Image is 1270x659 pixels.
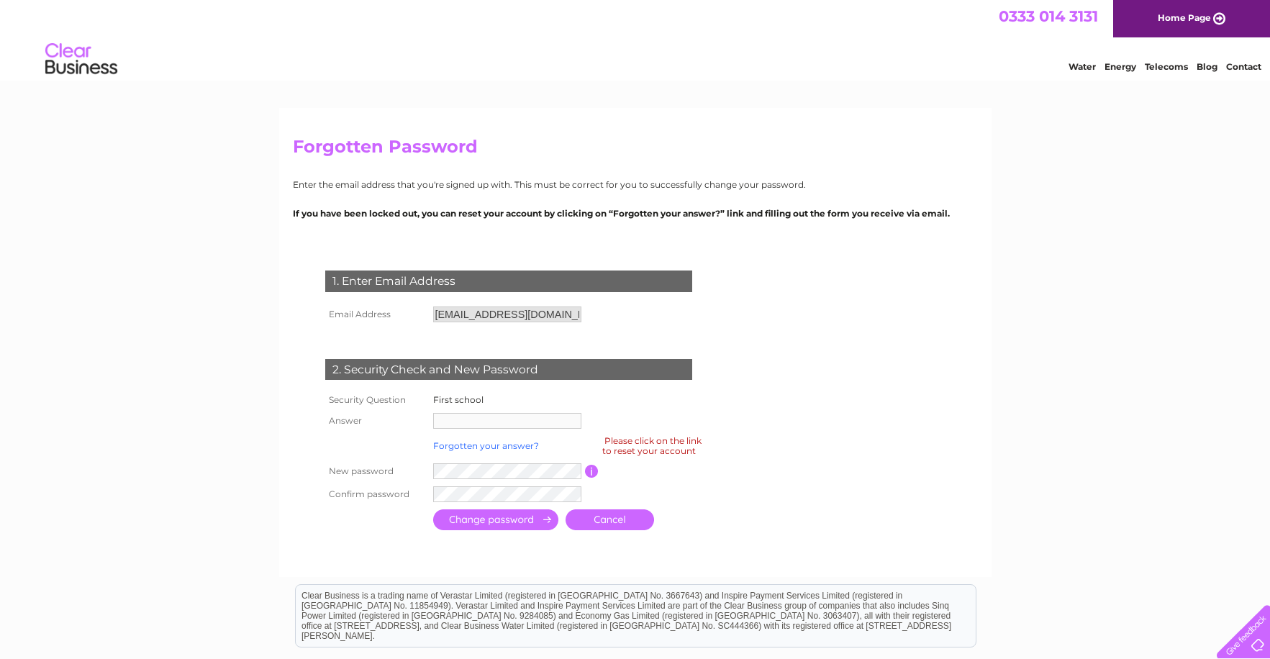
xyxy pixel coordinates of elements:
a: 0333 014 3131 [999,7,1098,25]
h2: Forgotten Password [293,137,978,164]
th: Answer [322,409,430,432]
a: Energy [1105,61,1136,72]
a: Blog [1197,61,1217,72]
a: Forgotten your answer? [433,440,539,451]
th: Email Address [322,303,430,326]
a: Telecoms [1145,61,1188,72]
p: Enter the email address that you're signed up with. This must be correct for you to successfully ... [293,178,978,191]
img: logo.png [45,37,118,81]
div: 2. Security Check and New Password [325,359,692,381]
div: Clear Business is a trading name of Verastar Limited (registered in [GEOGRAPHIC_DATA] No. 3667643... [296,8,976,70]
th: New password [322,460,430,483]
label: First school [433,394,484,405]
input: Submit [433,509,558,530]
a: Water [1069,61,1096,72]
th: Confirm password [322,483,430,506]
div: Please click on the link to reset your account [602,433,702,458]
a: Contact [1226,61,1261,72]
a: Cancel [566,509,654,530]
input: Information [585,465,599,478]
p: If you have been locked out, you can reset your account by clicking on “Forgotten your answer?” l... [293,206,978,220]
div: 1. Enter Email Address [325,271,692,292]
th: Security Question [322,391,430,409]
